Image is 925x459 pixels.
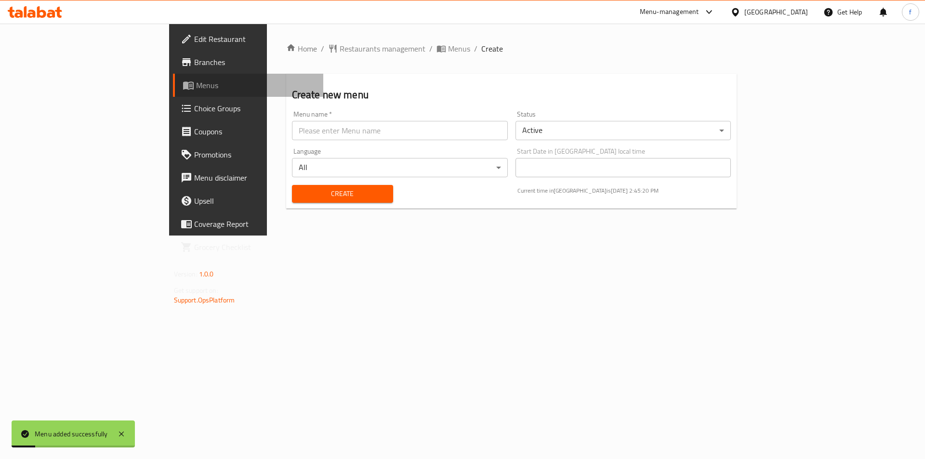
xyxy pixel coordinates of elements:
[194,103,316,114] span: Choice Groups
[194,195,316,207] span: Upsell
[173,189,324,212] a: Upsell
[448,43,470,54] span: Menus
[173,236,324,259] a: Grocery Checklist
[436,43,470,54] a: Menus
[474,43,477,54] li: /
[194,56,316,68] span: Branches
[173,27,324,51] a: Edit Restaurant
[292,121,508,140] input: Please enter Menu name
[173,97,324,120] a: Choice Groups
[328,43,425,54] a: Restaurants management
[173,143,324,166] a: Promotions
[173,74,324,97] a: Menus
[173,212,324,236] a: Coverage Report
[744,7,808,17] div: [GEOGRAPHIC_DATA]
[173,166,324,189] a: Menu disclaimer
[196,79,316,91] span: Menus
[292,88,731,102] h2: Create new menu
[194,218,316,230] span: Coverage Report
[429,43,433,54] li: /
[340,43,425,54] span: Restaurants management
[292,158,508,177] div: All
[194,149,316,160] span: Promotions
[199,268,214,280] span: 1.0.0
[515,121,731,140] div: Active
[194,126,316,137] span: Coupons
[292,185,393,203] button: Create
[909,7,912,17] span: f
[173,120,324,143] a: Coupons
[173,51,324,74] a: Branches
[640,6,699,18] div: Menu-management
[517,186,731,195] p: Current time in [GEOGRAPHIC_DATA] is [DATE] 2:45:20 PM
[194,33,316,45] span: Edit Restaurant
[174,294,235,306] a: Support.OpsPlatform
[194,241,316,253] span: Grocery Checklist
[481,43,503,54] span: Create
[174,284,218,297] span: Get support on:
[35,429,108,439] div: Menu added successfully
[174,268,198,280] span: Version:
[194,172,316,184] span: Menu disclaimer
[286,43,737,54] nav: breadcrumb
[300,188,385,200] span: Create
